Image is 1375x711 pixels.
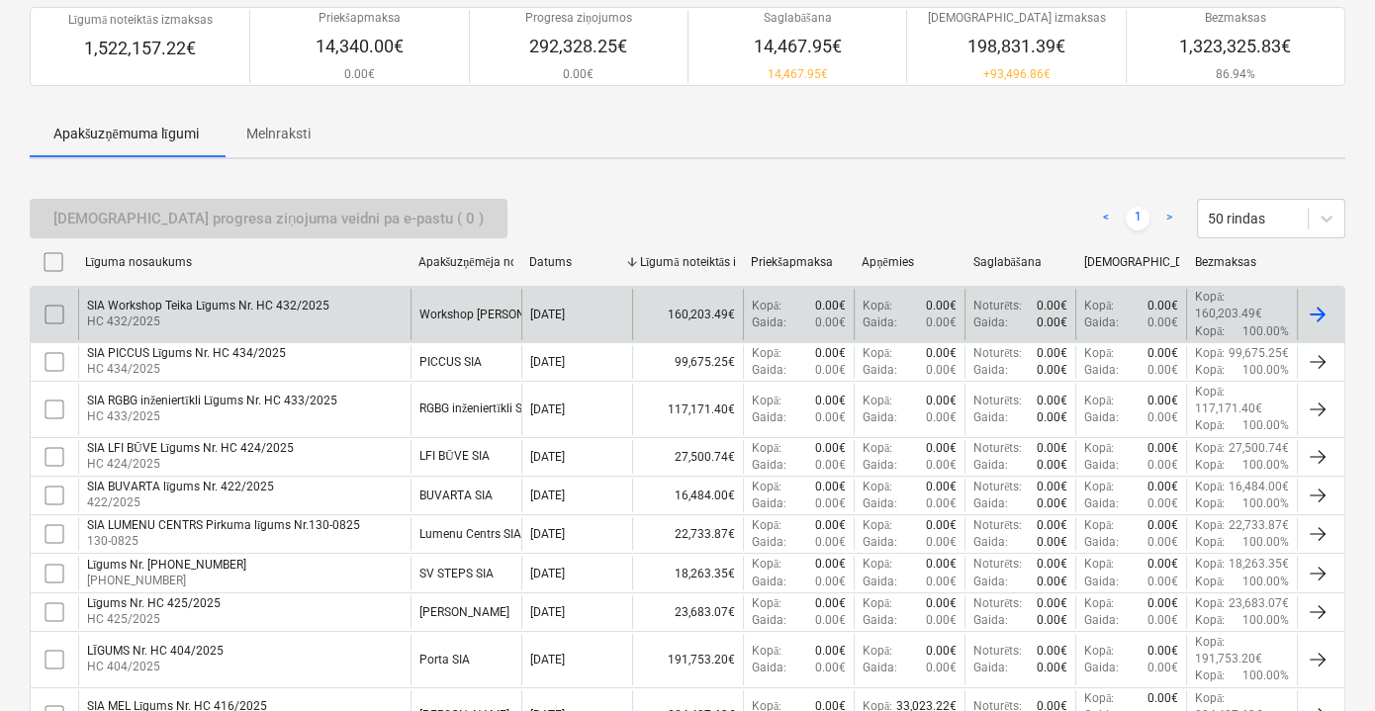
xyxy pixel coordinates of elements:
[752,534,786,551] p: Gaida :
[863,612,897,629] p: Gaida :
[1195,634,1225,651] p: Kopā :
[87,558,246,573] div: Līgums Nr. [PHONE_NUMBER]
[926,660,957,676] p: 0.00€
[1229,345,1289,362] p: 99,675.25€
[926,595,957,612] p: 0.00€
[1084,409,1119,426] p: Gaida :
[1229,556,1289,573] p: 18,263.35€
[754,66,842,83] p: 14,467.95€
[1147,643,1178,660] p: 0.00€
[87,518,360,533] div: SIA LUMENU CENTRS Pirkuma līgums Nr.130-0825
[1037,574,1067,590] p: 0.00€
[752,643,781,660] p: Kopā :
[87,313,329,330] p: HC 432/2025
[1195,667,1225,684] p: Kopā :
[973,457,1008,474] p: Gaida :
[87,611,221,628] p: HC 425/2025
[1037,534,1067,551] p: 0.00€
[973,314,1008,331] p: Gaida :
[815,479,846,495] p: 0.00€
[1084,643,1114,660] p: Kopā :
[1084,495,1119,512] p: Gaida :
[752,393,781,409] p: Kopā :
[1195,612,1225,629] p: Kopā :
[1195,534,1225,551] p: Kopā :
[1179,66,1291,83] p: 86.94%
[419,308,567,321] div: Workshop Teika SIA
[1229,479,1289,495] p: 16,484.00€
[1037,479,1067,495] p: 0.00€
[815,298,846,314] p: 0.00€
[632,345,743,379] div: 99,675.25€
[530,308,565,321] div: [DATE]
[815,393,846,409] p: 0.00€
[926,534,957,551] p: 0.00€
[1147,690,1178,707] p: 0.00€
[1195,479,1225,495] p: Kopā :
[926,556,957,573] p: 0.00€
[1084,345,1114,362] p: Kopā :
[863,362,897,379] p: Gaida :
[632,595,743,629] div: 23,683.07€
[85,255,403,270] div: Līguma nosaukums
[752,495,786,512] p: Gaida :
[973,440,1022,457] p: Noturēts :
[926,440,957,457] p: 0.00€
[632,440,743,474] div: 27,500.74€
[1084,440,1114,457] p: Kopā :
[1195,400,1262,417] p: 117,171.40€
[1037,457,1067,474] p: 0.00€
[1037,298,1067,314] p: 0.00€
[1195,255,1290,269] div: Bezmaksas
[815,440,846,457] p: 0.00€
[1242,495,1289,512] p: 100.00%
[1147,517,1178,534] p: 0.00€
[1084,393,1114,409] p: Kopā :
[1147,595,1178,612] p: 0.00€
[1195,345,1225,362] p: Kopā :
[752,345,781,362] p: Kopā :
[1179,10,1291,27] p: Bezmaksas
[1147,660,1178,676] p: 0.00€
[863,643,892,660] p: Kopā :
[973,574,1008,590] p: Gaida :
[530,489,565,502] div: [DATE]
[863,440,892,457] p: Kopā :
[1084,574,1119,590] p: Gaida :
[530,605,565,619] div: [DATE]
[1242,612,1289,629] p: 100.00%
[973,517,1022,534] p: Noturēts :
[525,10,632,27] p: Progresa ziņojumos
[815,362,846,379] p: 0.00€
[419,653,470,667] div: Porta SIA
[87,346,286,361] div: SIA PICCUS Līgums Nr. HC 434/2025
[926,517,957,534] p: 0.00€
[316,10,404,27] p: Priekšapmaksa
[1242,457,1289,474] p: 100.00%
[973,409,1008,426] p: Gaida :
[316,35,404,58] p: 14,340.00€
[1084,690,1114,707] p: Kopā :
[530,653,565,667] div: [DATE]
[1084,534,1119,551] p: Gaida :
[1147,393,1178,409] p: 0.00€
[316,66,404,83] p: 0.00€
[926,345,957,362] p: 0.00€
[632,634,743,684] div: 191,753.20€
[752,362,786,379] p: Gaida :
[863,314,897,331] p: Gaida :
[1037,660,1067,676] p: 0.00€
[1195,651,1262,667] p: 191,753.20€
[752,595,781,612] p: Kopā :
[87,441,294,456] div: SIA LFI BŪVE Līgums Nr. HC 424/2025
[752,314,786,331] p: Gaida :
[863,393,892,409] p: Kopā :
[1147,440,1178,457] p: 0.00€
[1147,495,1178,512] p: 0.00€
[419,355,482,369] div: PICCUS SIA
[87,644,224,659] div: LĪGUMS Nr. HC 404/2025
[530,450,565,464] div: [DATE]
[1242,323,1289,340] p: 100.00%
[1084,255,1179,269] div: [DEMOGRAPHIC_DATA] izmaksas
[530,355,565,369] div: [DATE]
